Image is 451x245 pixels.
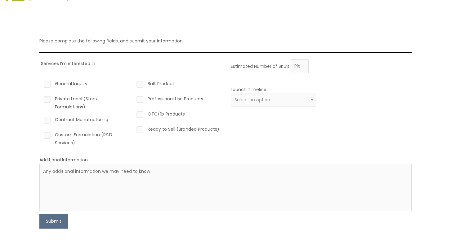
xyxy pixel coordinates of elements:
[231,86,266,93] label: Launch Timeline
[39,157,88,163] label: Additional Information
[42,95,128,111] label: Private Label (Stock Formulations)
[135,80,221,90] label: Bulk Product
[42,131,128,147] label: Custom Formulation (R&D Services)
[135,125,221,136] label: Ready to Sell (Branded Products)
[135,95,221,105] label: Professional Use Products
[42,80,128,90] label: General Inquiry
[234,97,270,103] span: Select an option
[231,63,289,69] label: Estimated Number of SKU’s
[135,110,221,120] label: OTC/Rx Products
[39,214,68,229] button: Submit
[41,60,95,67] label: Services I’m interested in
[291,59,309,73] input: Please enter the estimated number of skus
[39,37,412,45] p: Please complete the following fields, and submit your information.
[42,116,128,126] label: Contract Manufacturing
